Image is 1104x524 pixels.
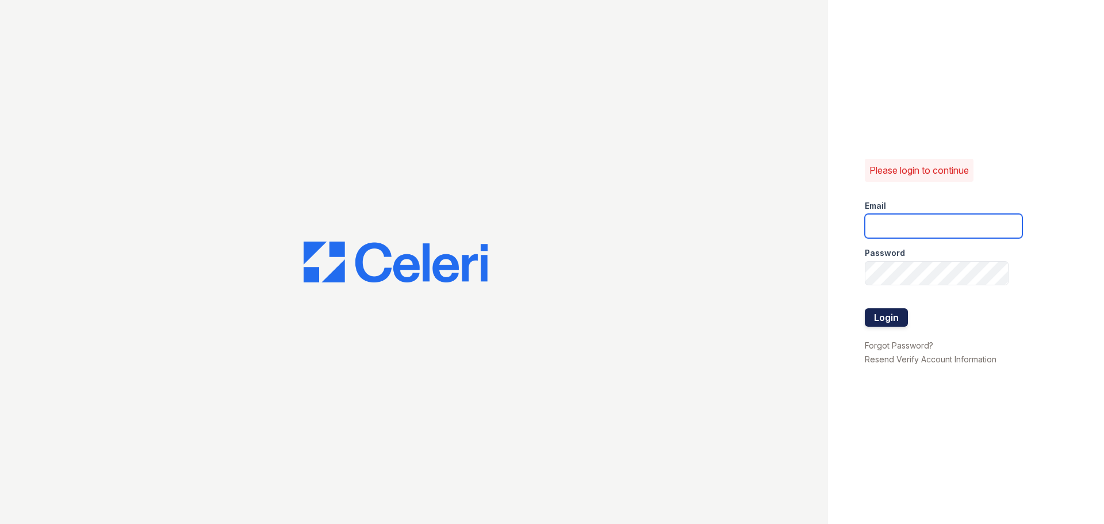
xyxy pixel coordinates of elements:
a: Forgot Password? [865,341,933,350]
button: Login [865,308,908,327]
label: Email [865,200,886,212]
label: Password [865,247,905,259]
p: Please login to continue [869,163,969,177]
img: CE_Logo_Blue-a8612792a0a2168367f1c8372b55b34899dd931a85d93a1a3d3e32e68fde9ad4.png [304,242,488,283]
a: Resend Verify Account Information [865,354,996,364]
